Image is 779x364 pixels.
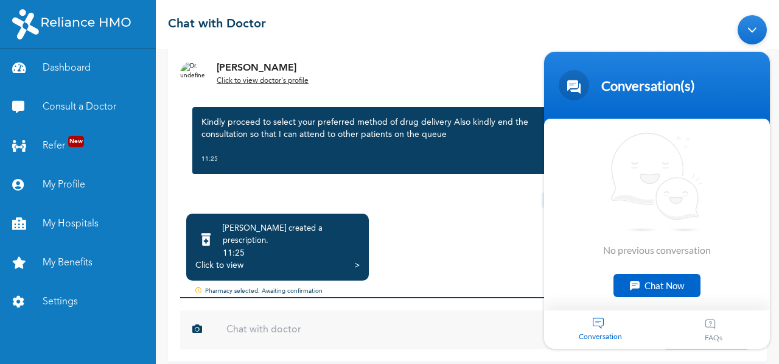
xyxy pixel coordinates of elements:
[217,61,309,75] p: [PERSON_NAME]
[354,259,360,271] div: >
[12,9,131,40] img: RelianceHMO's Logo
[201,153,549,165] div: 11:25
[168,15,266,33] h2: Chat with Doctor
[538,9,776,355] iframe: SalesIQ Chatwindow
[195,259,243,271] div: Click to view
[201,116,549,141] p: Kindly proceed to select your preferred method of drug delivery Also kindly end the consultation ...
[217,77,309,85] u: Click to view doctor's profile
[180,61,204,86] img: Dr. undefined`
[68,136,84,147] span: New
[223,247,360,259] div: 11:25
[214,310,664,349] input: Chat with doctor
[223,223,360,247] div: [PERSON_NAME] created a prescription .
[180,287,755,297] div: Pharmacy selected. Awaiting confirmation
